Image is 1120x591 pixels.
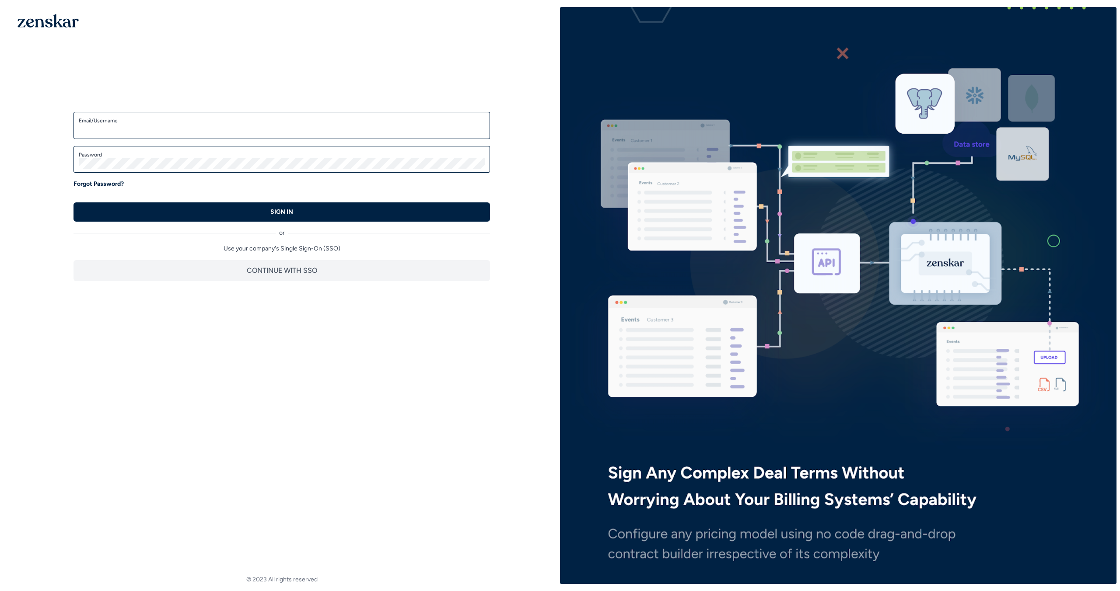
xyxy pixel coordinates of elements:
div: or [73,222,490,237]
footer: © 2023 All rights reserved [3,575,560,584]
label: Password [79,151,485,158]
button: SIGN IN [73,202,490,222]
a: Forgot Password? [73,180,124,188]
button: CONTINUE WITH SSO [73,260,490,281]
p: SIGN IN [270,208,293,216]
label: Email/Username [79,117,485,124]
p: Use your company's Single Sign-On (SSO) [73,244,490,253]
img: 1OGAJ2xQqyY4LXKgY66KYq0eOWRCkrZdAb3gUhuVAqdWPZE9SRJmCz+oDMSn4zDLXe31Ii730ItAGKgCKgCCgCikA4Av8PJUP... [17,14,79,28]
